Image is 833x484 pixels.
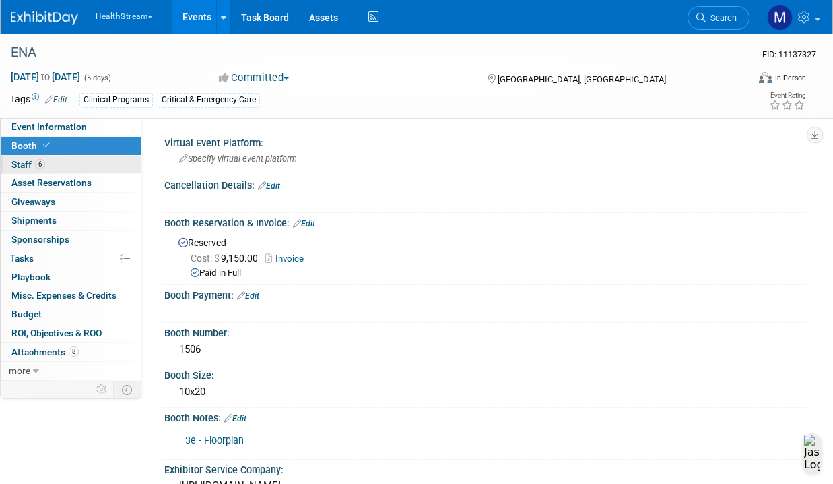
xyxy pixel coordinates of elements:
[237,291,259,301] a: Edit
[762,49,816,59] span: Event ID: 11137327
[498,74,666,84] span: [GEOGRAPHIC_DATA], [GEOGRAPHIC_DATA]
[1,343,141,361] a: Attachments8
[1,305,141,324] a: Budget
[158,93,260,107] div: Critical & Emergency Care
[1,174,141,192] a: Asset Reservations
[11,11,78,25] img: ExhibitDay
[11,140,53,151] span: Booth
[774,73,806,83] div: In-Person
[11,215,57,226] span: Shipments
[1,212,141,230] a: Shipments
[164,408,806,425] div: Booth Notes:
[179,154,297,164] span: Specify virtual event platform
[39,71,52,82] span: to
[10,92,67,108] td: Tags
[258,181,280,191] a: Edit
[1,268,141,286] a: Playbook
[1,362,141,380] a: more
[174,233,796,280] div: Reserved
[10,253,34,264] span: Tasks
[6,40,738,65] div: ENA
[1,118,141,136] a: Event Information
[35,159,45,169] span: 6
[69,346,79,357] span: 8
[11,346,79,357] span: Attachments
[11,290,116,301] span: Misc. Expenses & Credits
[759,72,772,83] img: Format-Inperson.png
[1,231,141,249] a: Sponsorships
[690,70,806,90] div: Event Format
[45,95,67,104] a: Edit
[164,323,806,340] div: Booth Number:
[1,286,141,305] a: Misc. Expenses & Credits
[43,142,50,149] i: Booth reservation complete
[1,156,141,174] a: Staff6
[11,234,69,245] span: Sponsorships
[293,219,315,229] a: Edit
[767,5,793,30] img: Maya Storry
[164,285,806,303] div: Booth Payment:
[191,253,263,264] span: 9,150.00
[174,382,796,402] div: 10x20
[11,159,45,170] span: Staff
[164,460,806,477] div: Exhibitor Service Company:
[164,365,806,382] div: Booth Size:
[164,213,806,231] div: Booth Reservation & Invoice:
[224,414,246,423] a: Edit
[9,365,30,376] span: more
[11,309,42,320] span: Budget
[688,6,749,30] a: Search
[79,93,153,107] div: Clinical Programs
[164,175,806,193] div: Cancellation Details:
[10,71,81,83] span: [DATE] [DATE]
[114,381,141,398] td: Toggle Event Tabs
[769,92,805,99] div: Event Rating
[265,253,310,264] a: Invoice
[90,381,114,398] td: Personalize Event Tab Strip
[11,196,55,207] span: Giveaways
[11,121,87,132] span: Event Information
[1,137,141,155] a: Booth
[1,193,141,211] a: Giveaways
[11,272,51,282] span: Playbook
[706,13,737,23] span: Search
[185,435,244,446] a: 3e - Floorplan
[11,328,102,338] span: ROI, Objectives & ROO
[1,324,141,342] a: ROI, Objectives & ROO
[174,339,796,360] div: 1506
[164,133,806,150] div: Virtual Event Platform:
[214,71,294,85] button: Committed
[1,249,141,268] a: Tasks
[11,177,92,188] span: Asset Reservations
[191,267,796,280] div: Paid in Full
[191,253,221,264] span: Cost: $
[83,73,111,82] span: (5 days)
